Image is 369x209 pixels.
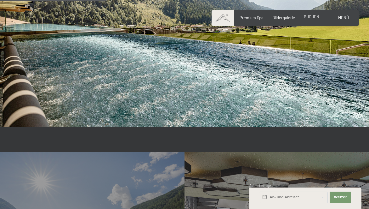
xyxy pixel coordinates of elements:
span: Menü [338,15,349,20]
a: BUCHEN [304,14,319,19]
button: Weiter [330,192,351,203]
span: Weiter [334,195,347,200]
a: Bildergalerie [272,15,295,20]
a: Premium Spa [240,15,264,20]
span: Schnellanfrage [249,184,271,188]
